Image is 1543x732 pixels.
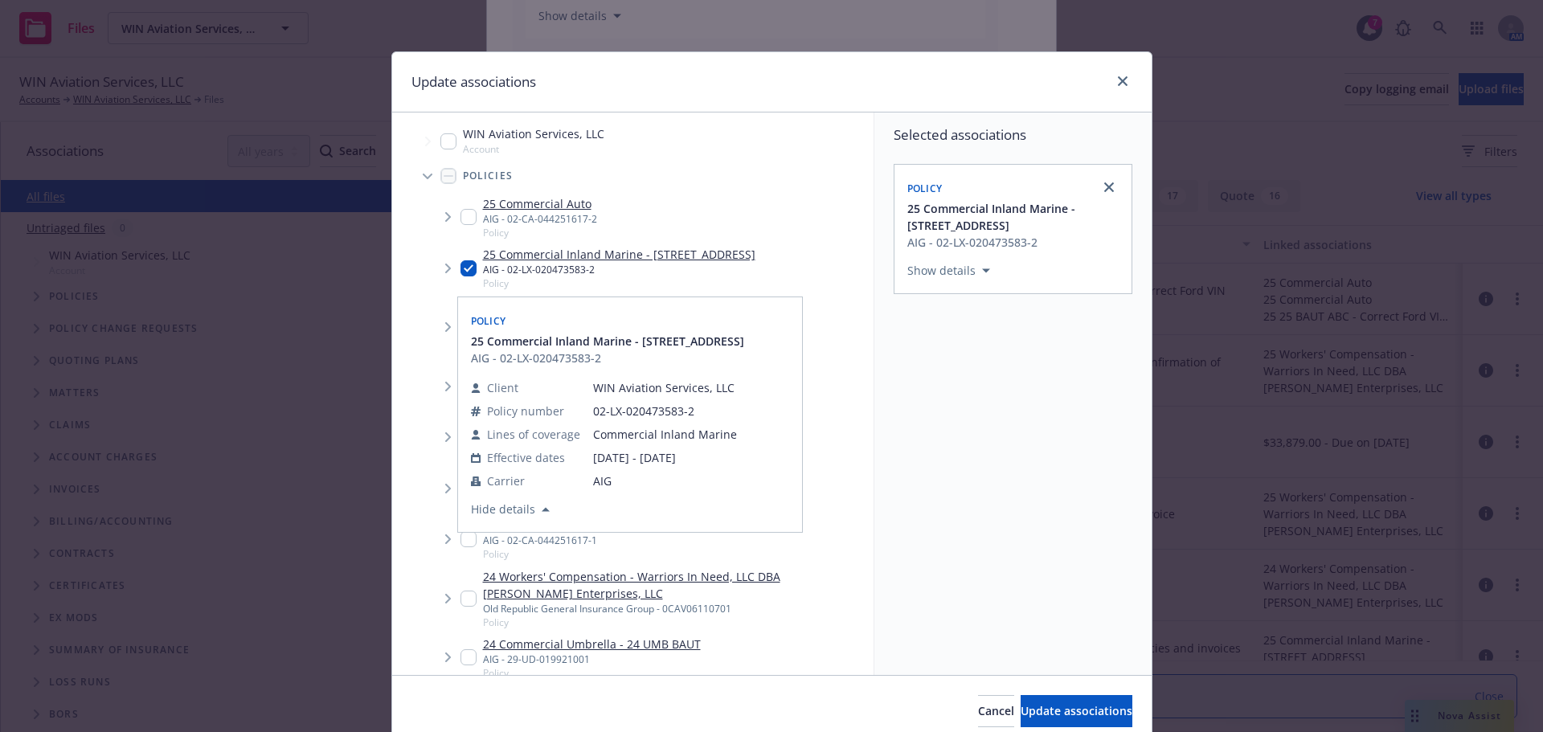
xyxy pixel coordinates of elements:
span: Carrier [487,472,525,489]
div: AIG - 02-CA-044251617-2 [483,212,597,226]
button: Cancel [978,695,1014,727]
div: AIG - 02-LX-020473583-2 [471,350,744,366]
a: 24 Workers' Compensation - Warriors In Need, LLC DBA [PERSON_NAME] Enterprises, LLC [483,568,867,602]
a: close [1099,178,1119,197]
span: Client [487,379,518,396]
span: Cancel [978,703,1014,718]
span: Policy [471,314,506,328]
span: WIN Aviation Services, LLC [463,125,604,142]
button: Hide details [465,500,556,519]
span: Effective dates [487,449,565,466]
span: AIG [593,472,737,489]
span: Policy [483,226,597,239]
span: [DATE] - [DATE] [593,449,737,466]
span: Account [463,142,604,156]
a: 25 Commercial Inland Marine - [STREET_ADDRESS] [483,246,755,263]
span: WIN Aviation Services, LLC [593,379,737,396]
div: Old Republic General Insurance Group - 0CAV06110701 [483,602,867,615]
span: Policy [483,547,597,561]
span: Selected associations [894,125,1132,145]
span: 02-LX-020473583-2 [593,403,737,419]
span: Policy [483,276,755,290]
div: AIG - 29-UD-019921001 [483,652,701,666]
div: AIG - 02-LX-020473583-2 [907,234,1122,251]
a: 24 Commercial Umbrella - 24 UMB BAUT [483,636,701,652]
span: Update associations [1021,703,1132,718]
span: Policies [463,171,514,181]
div: AIG - 02-CA-044251617-1 [483,534,597,547]
div: AIG - 02-LX-020473583-2 [483,263,755,276]
span: Policy number [487,403,564,419]
button: 25 Commercial Inland Marine - [STREET_ADDRESS] [907,200,1122,234]
a: 25 Commercial Auto [483,195,597,212]
span: Policy [907,182,943,195]
span: Policy [483,615,867,629]
span: Lines of coverage [487,426,580,443]
button: 25 Commercial Inland Marine - [STREET_ADDRESS] [471,333,744,350]
h1: Update associations [411,72,536,92]
button: Show details [901,261,997,280]
a: close [1113,72,1132,91]
span: Commercial Inland Marine [593,426,737,443]
span: Policy [483,666,701,680]
button: Update associations [1021,695,1132,727]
